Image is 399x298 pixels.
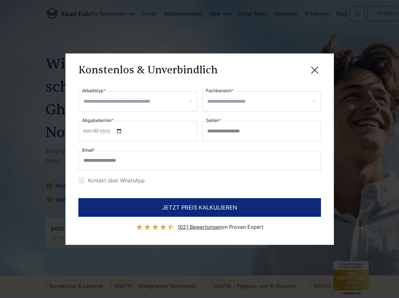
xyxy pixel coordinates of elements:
label: Abgabetermin [82,117,114,124]
h3: Konstenlos & Unverbindlich [78,64,218,76]
label: Fachbereich [206,87,234,94]
button: JETZT PREIS KALKULIEREN [78,198,321,217]
label: Kontakt über WhatsApp [78,177,145,184]
label: Seiten [206,117,221,124]
label: Arbeitstyp [82,87,106,94]
span: 1021 Bewertungen [178,224,221,230]
label: Email [82,146,95,154]
div: on Proven Expert [178,222,263,232]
